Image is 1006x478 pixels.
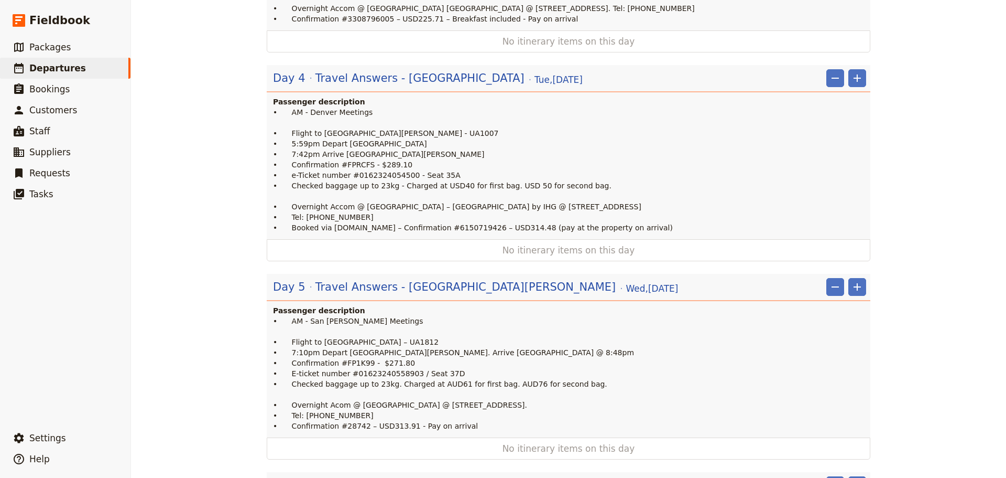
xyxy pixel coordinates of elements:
[29,433,66,443] span: Settings
[29,84,70,94] span: Bookings
[826,69,844,87] button: Remove
[534,73,583,86] span: Tue , [DATE]
[29,42,71,52] span: Packages
[301,244,836,257] span: No itinerary items on this day
[29,126,50,136] span: Staff
[826,278,844,296] button: Remove
[273,97,866,107] h4: Passenger description
[315,70,524,86] span: Travel Answers - [GEOGRAPHIC_DATA]
[29,147,71,157] span: Suppliers
[273,70,305,86] span: Day 4
[29,454,50,464] span: Help
[848,69,866,87] button: Add
[273,279,305,295] span: Day 5
[301,35,836,48] span: No itinerary items on this day
[273,316,866,431] p: • AM - San [PERSON_NAME] Meetings • Flight to [GEOGRAPHIC_DATA] – UA1812 • 7:10pm Depart [GEOGRAP...
[29,63,86,73] span: Departures
[301,442,836,455] span: No itinerary items on this day
[29,189,53,199] span: Tasks
[273,279,678,295] button: Edit day information
[29,105,77,115] span: Customers
[315,279,616,295] span: Travel Answers - [GEOGRAPHIC_DATA][PERSON_NAME]
[29,168,70,178] span: Requests
[626,282,678,295] span: Wed , [DATE]
[29,13,90,28] span: Fieldbook
[273,107,866,233] p: • AM - Denver Meetings • Flight to [GEOGRAPHIC_DATA][PERSON_NAME] - UA1007 • 5:59pm Depart [GEOGR...
[848,278,866,296] button: Add
[273,305,866,316] h4: Passenger description
[273,70,583,86] button: Edit day information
